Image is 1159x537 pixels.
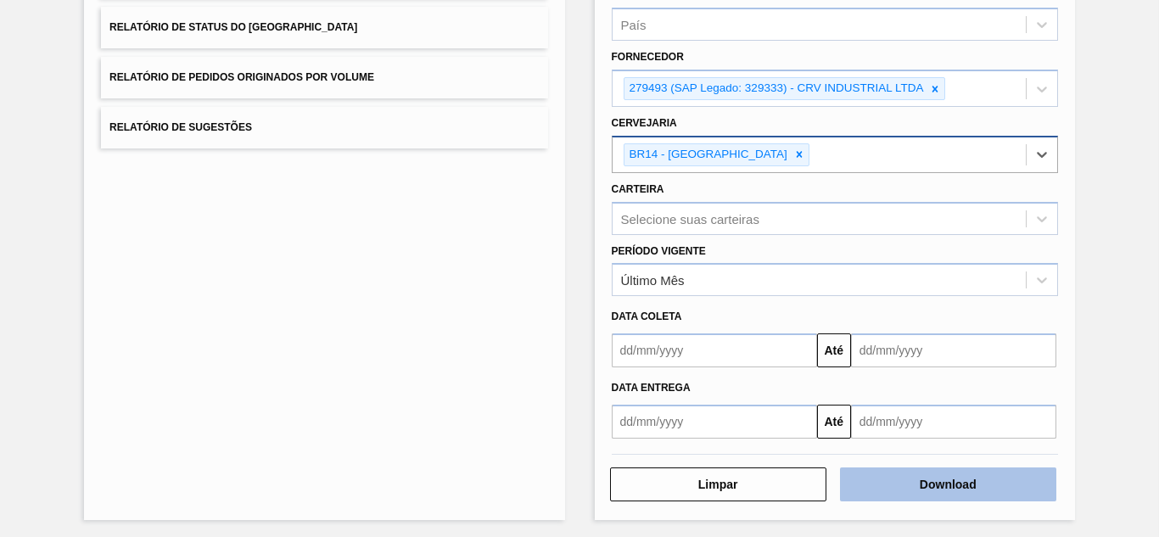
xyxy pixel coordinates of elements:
button: Relatório de Status do [GEOGRAPHIC_DATA] [101,7,547,48]
button: Até [817,405,851,439]
div: País [621,18,647,32]
input: dd/mm/yyyy [851,405,1056,439]
button: Download [840,467,1056,501]
span: Relatório de Sugestões [109,121,252,133]
input: dd/mm/yyyy [612,405,817,439]
span: Data Entrega [612,382,691,394]
button: Relatório de Sugestões [101,107,547,148]
input: dd/mm/yyyy [851,333,1056,367]
div: 279493 (SAP Legado: 329333) - CRV INDUSTRIAL LTDA [624,78,927,99]
input: dd/mm/yyyy [612,333,817,367]
div: Selecione suas carteiras [621,211,759,226]
span: Relatório de Pedidos Originados por Volume [109,71,374,83]
button: Relatório de Pedidos Originados por Volume [101,57,547,98]
span: Data coleta [612,310,682,322]
div: BR14 - [GEOGRAPHIC_DATA] [624,144,790,165]
div: Último Mês [621,273,685,288]
label: Cervejaria [612,117,677,129]
label: Fornecedor [612,51,684,63]
label: Período Vigente [612,245,706,257]
button: Até [817,333,851,367]
button: Limpar [610,467,826,501]
span: Relatório de Status do [GEOGRAPHIC_DATA] [109,21,357,33]
label: Carteira [612,183,664,195]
